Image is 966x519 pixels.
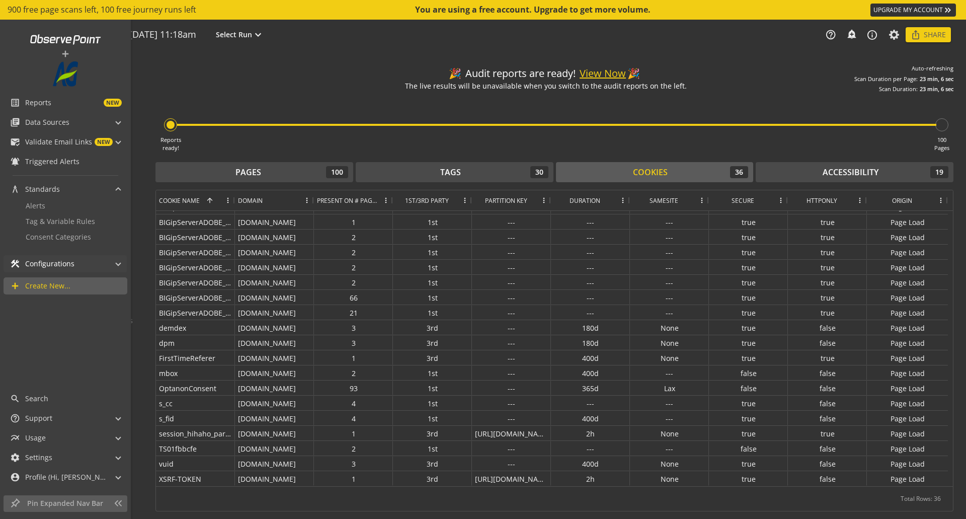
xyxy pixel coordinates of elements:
div: true [709,275,788,289]
div: false [709,441,788,456]
div: BIGipServerADOBE_AEM_RETAIL_pool [156,290,235,305]
div: true [788,305,867,320]
div: None [630,320,709,335]
div: 400d [551,365,630,380]
button: Cookies36 [556,162,754,182]
span: Create New... [25,281,70,291]
div: Standards [4,198,127,253]
div: --- [472,441,551,456]
div: Page Load [867,381,948,395]
div: [DOMAIN_NAME] [235,426,314,440]
div: false [788,365,867,380]
mat-expansion-panel-header: Support [4,410,127,427]
span: Standards [25,184,60,194]
span: NEW [95,138,113,146]
div: --- [630,230,709,244]
div: Cookies [633,167,668,178]
div: Pages [235,167,261,178]
span: Usage [25,433,46,443]
div: 1st [393,381,472,395]
div: true [709,260,788,274]
div: BIGipServerADOBE_AEM_EBACADEMYP_pool [156,214,235,229]
div: Page Load [867,335,948,350]
div: You are using a free account. Upgrade to get more volume. [415,4,652,16]
div: false [788,335,867,350]
mat-expansion-panel-header: Usage [4,429,127,447]
div: true [788,275,867,289]
div: 1st [393,441,472,456]
div: 400d [551,456,630,471]
div: Total Rows: 36 [901,487,941,511]
div: --- [551,214,630,229]
div: Page Load [867,411,948,425]
div: TS01fbbcfe [156,441,235,456]
span: Support [25,413,52,423]
div: true [709,245,788,259]
div: None [630,456,709,471]
div: 365d [551,381,630,395]
div: 23 min, 6 sec [920,75,953,83]
a: Search [4,390,127,407]
button: Pages100 [155,162,353,182]
div: Lax [630,381,709,395]
div: None [630,335,709,350]
span: Secure [732,196,754,205]
div: 100 [326,166,348,178]
div: true [788,230,867,244]
div: [DOMAIN_NAME] [235,275,314,289]
div: [DOMAIN_NAME] [235,230,314,244]
div: Page Load [867,230,948,244]
div: true [788,290,867,305]
div: Accessibility [823,167,878,178]
div: true [788,426,867,440]
div: --- [472,230,551,244]
div: session_hihaho_partitioned [156,426,235,440]
button: Select Run [214,28,266,41]
mat-icon: notifications_active [10,157,20,167]
div: Auto-refreshing [912,64,953,72]
div: [DOMAIN_NAME] [235,290,314,305]
div: false [788,320,867,335]
div: 🎉 [449,66,461,81]
div: 1 [314,214,393,229]
div: Page Load [867,396,948,410]
div: --- [472,411,551,425]
div: BIGipServerADOBE_AEM_PRIVACYP_pool [156,245,235,259]
div: BIGipServerADOBE_AEM_SUSTAINABILITYP_pool [156,305,235,320]
div: false [709,365,788,380]
div: 2 [314,245,393,259]
div: --- [551,441,630,456]
div: true [788,214,867,229]
mat-expansion-panel-header: Validate Email LinksNEW [4,133,127,151]
div: BIGipServerADOBE_AEM_PROFESSIONELP_pool [156,275,235,289]
div: 3rd [393,335,472,350]
div: 1st [393,305,472,320]
span: Tag & Variable Rules [26,216,95,226]
div: Page Load [867,245,948,259]
div: --- [472,260,551,274]
div: 3 [314,335,393,350]
div: [DOMAIN_NAME] [235,441,314,456]
div: true [709,290,788,305]
div: None [630,426,709,440]
div: BIGipServerADOBE_AEM_PRIVACYP_pool [156,260,235,274]
div: true [709,350,788,365]
div: FirstTimeReferer [156,350,235,365]
div: --- [630,214,709,229]
div: 23 min, 6 sec [920,85,953,93]
div: 180d [551,335,630,350]
span: 900 free page scans left, 100 free journey runs left [8,4,196,16]
div: Reports ready! [160,136,181,152]
span: Alerts [26,201,45,210]
span: Duration [570,196,600,205]
div: 1 [314,350,393,365]
span: Consent Categories [26,232,91,242]
div: 3rd [393,456,472,471]
span: Domain [238,196,263,205]
div: [DOMAIN_NAME] [235,350,314,365]
div: [DOMAIN_NAME] [235,471,314,486]
div: Page Load [867,320,948,335]
div: [DOMAIN_NAME] [235,456,314,471]
div: false [788,456,867,471]
div: 1 [314,471,393,486]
